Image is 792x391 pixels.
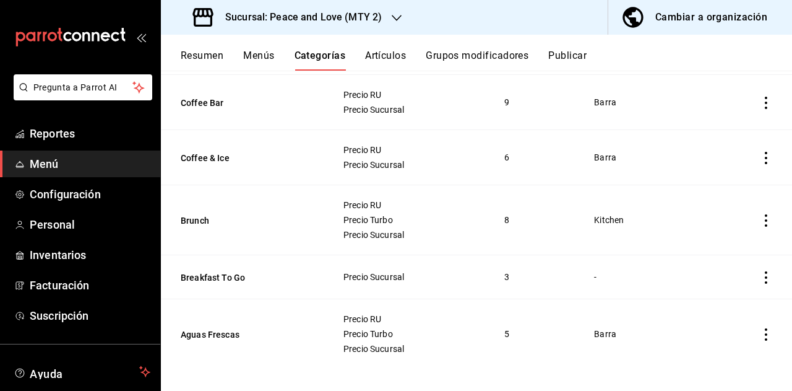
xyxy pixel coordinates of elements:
[594,216,694,224] span: Kitchen
[594,98,694,107] span: Barra
[33,81,133,94] span: Pregunta a Parrot AI
[760,328,772,341] button: actions
[760,97,772,109] button: actions
[489,130,579,185] td: 6
[30,277,150,294] span: Facturación
[181,97,304,109] button: Coffee Bar
[295,50,346,71] button: Categorías
[14,74,152,100] button: Pregunta a Parrot AI
[30,364,134,379] span: Ayuda
[30,186,150,203] span: Configuración
[343,146,474,154] span: Precio RU
[548,50,587,71] button: Publicar
[343,231,474,239] span: Precio Sucursal
[343,315,474,323] span: Precio RU
[343,90,474,99] span: Precio RU
[343,160,474,169] span: Precio Sucursal
[343,201,474,209] span: Precio RU
[30,216,150,233] span: Personal
[760,271,772,284] button: actions
[181,214,304,227] button: Brunch
[426,50,528,71] button: Grupos modificadores
[181,50,223,71] button: Resumen
[243,50,274,71] button: Menús
[365,50,406,71] button: Artículos
[343,105,474,114] span: Precio Sucursal
[343,273,474,281] span: Precio Sucursal
[181,50,792,71] div: navigation tabs
[181,328,304,341] button: Aguas Frescas
[489,255,579,299] td: 3
[30,307,150,324] span: Suscripción
[489,299,579,369] td: 5
[760,152,772,164] button: actions
[215,10,382,25] h3: Sucursal: Peace and Love (MTY 2)
[30,247,150,263] span: Inventarios
[655,9,767,26] div: Cambiar a organización
[760,214,772,227] button: actions
[593,270,694,284] div: -
[489,185,579,255] td: 8
[181,152,304,164] button: Coffee & Ice
[30,156,150,172] span: Menú
[9,90,152,103] a: Pregunta a Parrot AI
[489,75,579,130] td: 9
[343,330,474,338] span: Precio Turbo
[30,125,150,142] span: Reportes
[343,345,474,353] span: Precio Sucursal
[343,216,474,224] span: Precio Turbo
[181,271,304,284] button: Breakfast To Go
[594,330,694,338] span: Barra
[136,32,146,42] button: open_drawer_menu
[594,153,694,162] span: Barra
